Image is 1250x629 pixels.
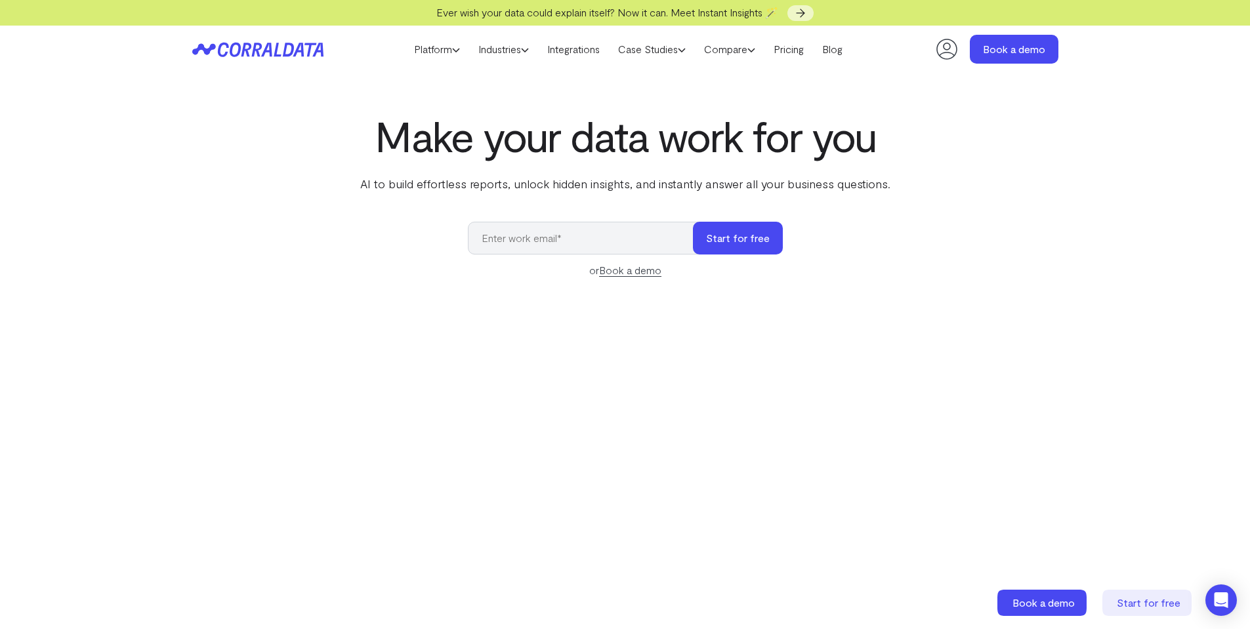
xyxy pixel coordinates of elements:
span: Ever wish your data could explain itself? Now it can. Meet Instant Insights 🪄 [436,6,778,18]
a: Start for free [1102,590,1194,616]
span: Book a demo [1012,596,1075,609]
input: Enter work email* [468,222,706,254]
a: Compare [695,39,764,59]
p: AI to build effortless reports, unlock hidden insights, and instantly answer all your business qu... [358,175,893,192]
a: Integrations [538,39,609,59]
a: Platform [405,39,469,59]
a: Case Studies [609,39,695,59]
div: or [468,262,783,278]
a: Industries [469,39,538,59]
div: Open Intercom Messenger [1205,584,1237,616]
button: Start for free [693,222,783,254]
h1: Make your data work for you [358,112,893,159]
span: Start for free [1117,596,1180,609]
a: Pricing [764,39,813,59]
a: Book a demo [599,264,661,277]
a: Book a demo [997,590,1089,616]
a: Book a demo [970,35,1058,64]
a: Blog [813,39,852,59]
